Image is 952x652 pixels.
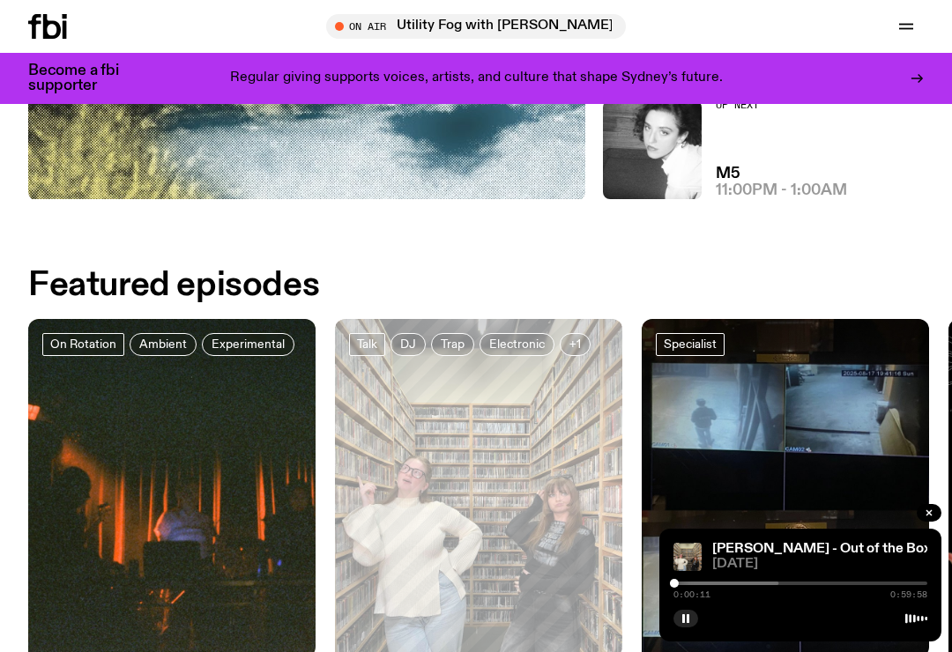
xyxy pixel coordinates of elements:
[431,333,474,356] a: Trap
[712,542,931,556] a: [PERSON_NAME] - Out of the Box
[130,333,197,356] a: Ambient
[326,14,626,39] button: On AirUtility Fog with [PERSON_NAME]
[664,337,717,351] span: Specialist
[42,333,124,356] a: On Rotation
[28,63,141,93] h3: Become a fbi supporter
[489,337,545,351] span: Electronic
[712,558,927,571] span: [DATE]
[212,337,285,351] span: Experimental
[716,100,847,110] h2: Up Next
[349,333,385,356] a: Talk
[890,590,927,599] span: 0:59:58
[480,333,554,356] a: Electronic
[400,337,416,351] span: DJ
[50,337,116,351] span: On Rotation
[441,337,465,351] span: Trap
[230,70,723,86] p: Regular giving supports voices, artists, and culture that shape Sydney’s future.
[202,333,294,356] a: Experimental
[656,333,725,356] a: Specialist
[390,333,426,356] a: DJ
[28,270,319,301] h2: Featured episodes
[716,183,847,198] span: 11:00pm - 1:00am
[139,337,187,351] span: Ambient
[673,543,702,571] img: https://media.fbi.radio/images/IMG_7702.jpg
[673,590,710,599] span: 0:00:11
[560,333,591,356] button: +1
[603,100,702,199] img: A black and white photo of Lilly wearing a white blouse and looking up at the camera.
[357,337,377,351] span: Talk
[569,337,581,351] span: +1
[716,167,740,182] a: M5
